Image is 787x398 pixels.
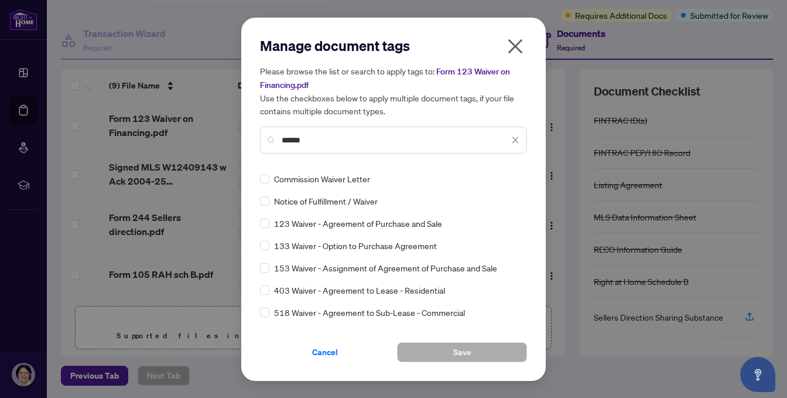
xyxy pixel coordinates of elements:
[260,342,390,362] button: Cancel
[397,342,527,362] button: Save
[260,36,527,55] h2: Manage document tags
[260,66,510,90] span: Form 123 Waiver on Financing.pdf
[274,306,465,319] span: 518 Waiver - Agreement to Sub-Lease - Commercial
[511,136,519,144] span: close
[260,64,527,117] h5: Please browse the list or search to apply tags to: Use the checkboxes below to apply multiple doc...
[274,217,442,230] span: 123 Waiver - Agreement of Purchase and Sale
[274,284,445,297] span: 403 Waiver - Agreement to Lease - Residential
[312,343,338,362] span: Cancel
[274,195,378,207] span: Notice of Fulfillment / Waiver
[506,37,525,56] span: close
[274,261,497,274] span: 153 Waiver - Assignment of Agreement of Purchase and Sale
[274,172,370,185] span: Commission Waiver Letter
[740,357,775,392] button: Open asap
[274,239,437,252] span: 133 Waiver - Option to Purchase Agreement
